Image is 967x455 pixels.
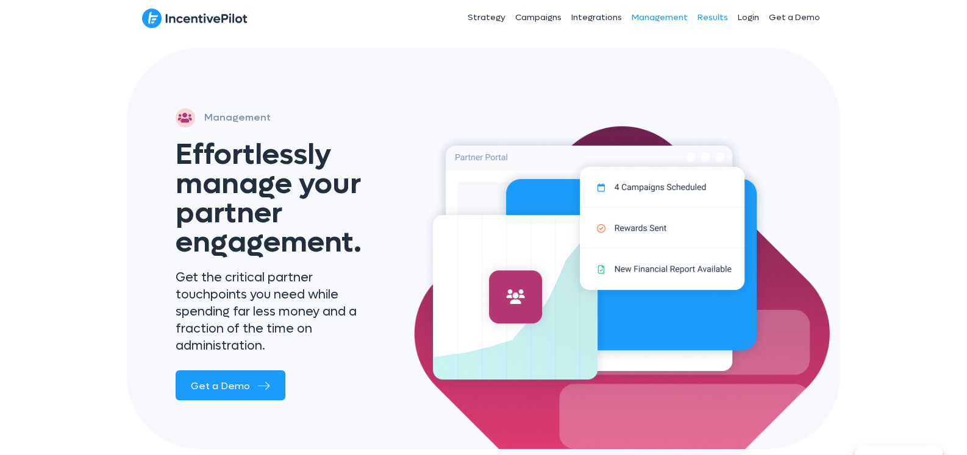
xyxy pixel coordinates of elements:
[379,2,825,33] nav: Header Menu
[510,2,566,33] a: Campaigns
[142,8,248,29] img: IncentivePilot
[566,2,627,33] a: Integrations
[204,109,271,126] p: Management
[421,121,769,388] img: management-hero (1)
[176,269,386,354] p: Get the critical partner touchpoints you need while spending far less money and a fraction of the...
[764,2,825,33] a: Get a Demo
[627,2,693,33] a: Management
[693,2,733,33] a: Results
[463,2,510,33] a: Strategy
[191,379,250,392] span: Get a Demo
[176,135,362,261] span: Effortlessly manage your partner engagement.
[176,370,285,400] a: Get a Demo
[733,2,764,33] a: Login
